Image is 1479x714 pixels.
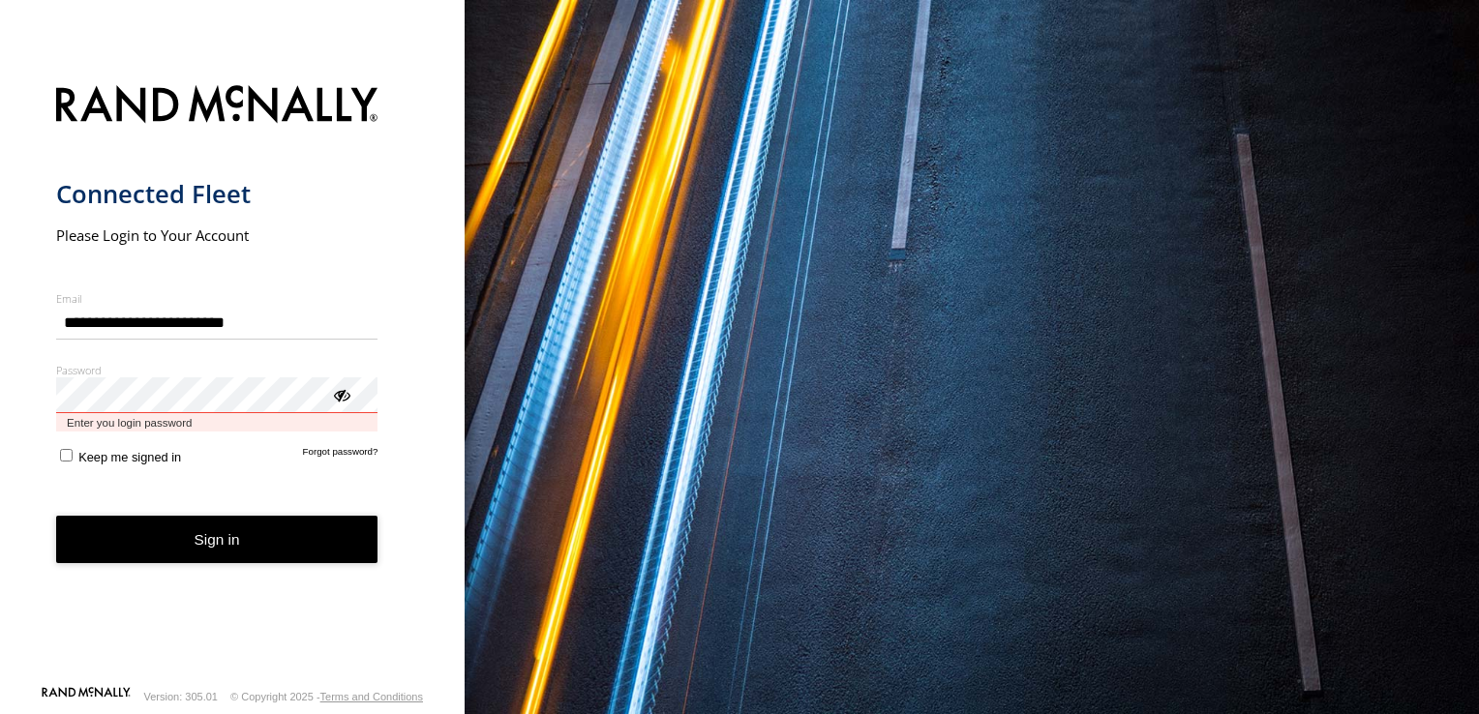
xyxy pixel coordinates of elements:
[56,363,378,377] label: Password
[320,691,423,702] a: Terms and Conditions
[56,291,378,306] label: Email
[60,449,73,461] input: Keep me signed in
[303,446,378,464] a: Forgot password?
[56,225,378,245] h2: Please Login to Your Account
[42,687,131,706] a: Visit our Website
[230,691,423,702] div: © Copyright 2025 -
[56,516,378,563] button: Sign in
[78,450,181,464] span: Keep me signed in
[56,413,378,431] span: Enter you login password
[56,74,409,685] form: main
[331,384,350,403] div: ViewPassword
[144,691,218,702] div: Version: 305.01
[56,81,378,131] img: Rand McNally
[56,178,378,210] h1: Connected Fleet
